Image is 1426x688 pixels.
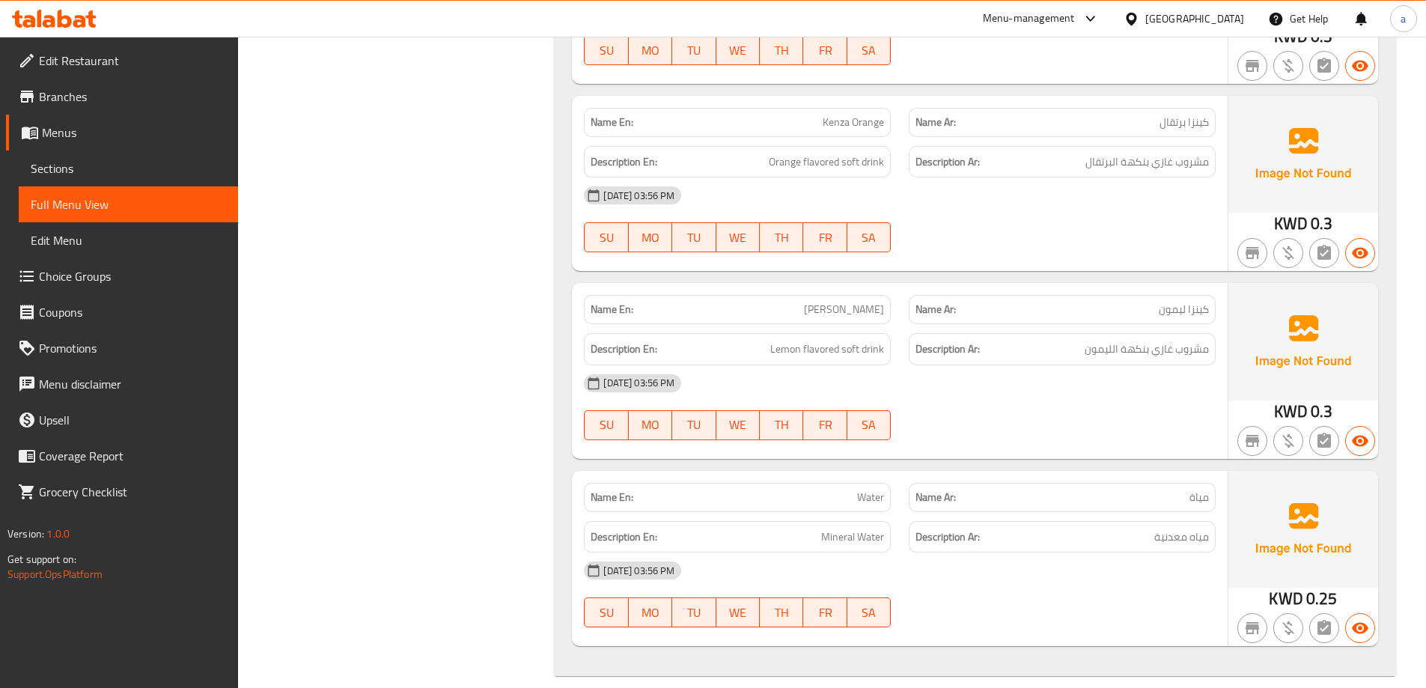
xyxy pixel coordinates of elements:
[635,602,666,624] span: MO
[847,222,891,252] button: SA
[672,597,716,627] button: TU
[803,410,847,440] button: FR
[1345,51,1375,81] button: Available
[678,40,710,61] span: TU
[722,40,754,61] span: WE
[847,35,891,65] button: SA
[1228,471,1378,588] img: Ae5nvW7+0k+MAAAAAElFTkSuQmCC
[6,79,238,115] a: Branches
[760,410,803,440] button: TH
[672,35,716,65] button: TU
[1189,490,1209,505] span: مياة
[1345,426,1375,456] button: Available
[722,227,754,249] span: WE
[915,528,980,547] strong: Description Ar:
[766,414,797,436] span: TH
[1237,426,1267,456] button: Not branch specific item
[803,35,847,65] button: FR
[39,88,226,106] span: Branches
[39,267,226,285] span: Choice Groups
[716,410,760,440] button: WE
[809,227,841,249] span: FR
[1228,283,1378,400] img: Ae5nvW7+0k+MAAAAAElFTkSuQmCC
[591,153,657,171] strong: Description En:
[635,227,666,249] span: MO
[6,366,238,402] a: Menu disclaimer
[635,414,666,436] span: MO
[46,524,70,544] span: 1.0.0
[1311,209,1332,238] span: 0.3
[591,490,633,505] strong: Name En:
[1309,238,1339,268] button: Not has choices
[769,153,884,171] span: Orange flavored soft drink
[857,490,884,505] span: Water
[770,340,884,359] span: Lemon flavored soft drink
[983,10,1075,28] div: Menu-management
[42,124,226,141] span: Menus
[584,222,628,252] button: SU
[1269,584,1302,613] span: KWD
[847,597,891,627] button: SA
[6,294,238,330] a: Coupons
[591,340,657,359] strong: Description En:
[1154,528,1209,547] span: مياه معدنية
[915,490,956,505] strong: Name Ar:
[39,411,226,429] span: Upsell
[19,150,238,186] a: Sections
[1273,426,1303,456] button: Purchased item
[821,528,884,547] span: Mineral Water
[39,339,226,357] span: Promotions
[678,414,710,436] span: TU
[1345,238,1375,268] button: Available
[19,222,238,258] a: Edit Menu
[597,189,680,203] span: [DATE] 03:56 PM
[809,40,841,61] span: FR
[853,40,885,61] span: SA
[597,376,680,390] span: [DATE] 03:56 PM
[823,115,884,130] span: Kenza Orange
[1274,209,1308,238] span: KWD
[847,410,891,440] button: SA
[915,340,980,359] strong: Description Ar:
[39,447,226,465] span: Coverage Report
[803,597,847,627] button: FR
[629,597,672,627] button: MO
[591,115,633,130] strong: Name En:
[597,564,680,578] span: [DATE] 03:56 PM
[722,602,754,624] span: WE
[591,602,622,624] span: SU
[31,195,226,213] span: Full Menu View
[1309,426,1339,456] button: Not has choices
[39,375,226,393] span: Menu disclaimer
[1237,613,1267,643] button: Not branch specific item
[1273,613,1303,643] button: Purchased item
[1237,238,1267,268] button: Not branch specific item
[760,597,803,627] button: TH
[31,231,226,249] span: Edit Menu
[6,474,238,510] a: Grocery Checklist
[853,227,885,249] span: SA
[1306,584,1338,613] span: 0.25
[19,186,238,222] a: Full Menu View
[591,528,657,547] strong: Description En:
[1311,397,1332,426] span: 0.3
[915,153,980,171] strong: Description Ar:
[591,227,622,249] span: SU
[6,258,238,294] a: Choice Groups
[1159,302,1209,317] span: كينزا ليمون
[716,597,760,627] button: WE
[584,35,628,65] button: SU
[6,438,238,474] a: Coverage Report
[6,115,238,150] a: Menus
[678,227,710,249] span: TU
[915,115,956,130] strong: Name Ar:
[1145,10,1244,27] div: [GEOGRAPHIC_DATA]
[629,222,672,252] button: MO
[1228,96,1378,213] img: Ae5nvW7+0k+MAAAAAElFTkSuQmCC
[584,410,628,440] button: SU
[766,227,797,249] span: TH
[1237,51,1267,81] button: Not branch specific item
[7,524,44,544] span: Version:
[629,35,672,65] button: MO
[853,602,885,624] span: SA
